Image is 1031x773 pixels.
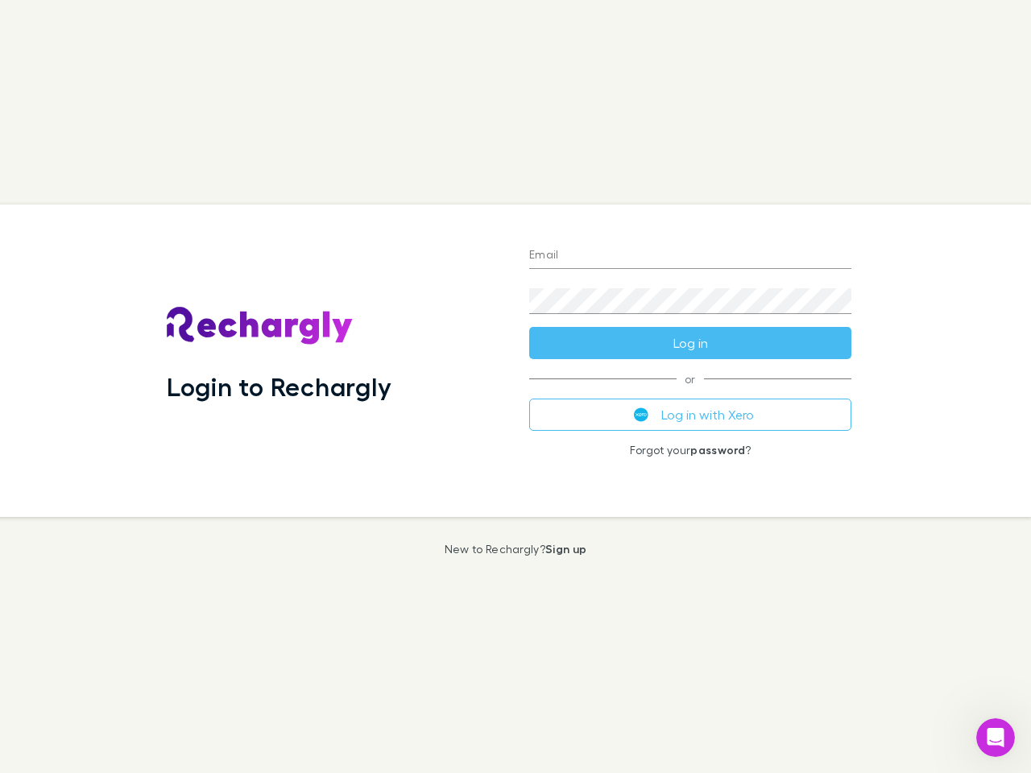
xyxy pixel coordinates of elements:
img: Xero's logo [634,407,648,422]
span: or [529,378,851,379]
button: Log in with Xero [529,399,851,431]
img: Rechargly's Logo [167,307,354,345]
p: New to Rechargly? [445,543,587,556]
a: Sign up [545,542,586,556]
h1: Login to Rechargly [167,371,391,402]
iframe: Intercom live chat [976,718,1015,757]
button: Log in [529,327,851,359]
a: password [690,443,745,457]
p: Forgot your ? [529,444,851,457]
